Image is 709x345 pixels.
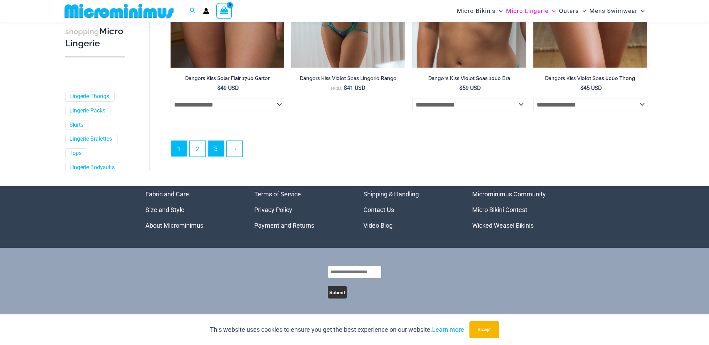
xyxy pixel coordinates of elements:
bdi: 59 USD [459,85,481,91]
nav: Menu [145,186,237,233]
a: Lingerie Bralettes [69,136,112,143]
bdi: 45 USD [580,85,602,91]
a: Micro BikinisMenu ToggleMenu Toggle [455,2,504,20]
button: Submit [328,286,347,299]
a: Micro Bikini Contest [472,206,527,213]
a: Dangers Kiss Violet Seas 1060 Bra [412,75,526,84]
a: About Microminimus [145,222,203,229]
a: Learn more [432,326,464,333]
h2: Dangers Kiss Solar Flair 1760 Garter [171,75,285,82]
a: Tops [69,150,82,157]
a: → [227,141,242,157]
a: Terms of Service [254,190,301,198]
span: Menu Toggle [579,2,586,20]
span: Page 1 [171,141,187,157]
span: $ [459,85,462,91]
span: $ [344,85,347,91]
a: Shipping & Handling [363,190,419,198]
a: Dangers Kiss Solar Flair 1760 Garter [171,75,285,84]
span: shopping [65,28,99,36]
span: $ [217,85,220,91]
a: Privacy Policy [254,206,292,213]
a: Micro LingerieMenu ToggleMenu Toggle [504,2,557,20]
a: Search icon link [190,7,196,15]
a: Fabric and Care [145,190,189,198]
span: $ [580,85,583,91]
span: Micro Lingerie [506,2,549,20]
span: Menu Toggle [549,2,556,20]
nav: Product Pagination [171,141,647,161]
a: Lingerie Packs [69,108,105,115]
a: OutersMenu ToggleMenu Toggle [557,2,588,20]
a: Dangers Kiss Violet Seas Lingerie Range [291,75,405,84]
p: This website uses cookies to ensure you get the best experience on our website. [210,324,464,335]
span: Micro Bikinis [457,2,496,20]
a: Mens SwimwearMenu ToggleMenu Toggle [588,2,646,20]
nav: Menu [472,186,564,233]
a: Size and Style [145,206,184,213]
h2: Dangers Kiss Violet Seas 1060 Bra [412,75,526,82]
span: Menu Toggle [496,2,503,20]
h2: Dangers Kiss Violet Seas 6060 Thong [533,75,647,82]
a: Video Blog [363,222,393,229]
aside: Footer Widget 4 [472,186,564,233]
a: Dangers Kiss Violet Seas 6060 Thong [533,75,647,84]
a: Microminimus Community [472,190,546,198]
h3: Micro Lingerie [65,26,125,50]
aside: Footer Widget 2 [254,186,346,233]
a: Payment and Returns [254,222,314,229]
nav: Menu [363,186,455,233]
a: Lingerie Bodysuits [69,164,115,172]
a: Page 3 [208,141,224,157]
nav: Site Navigation [454,1,648,21]
img: MM SHOP LOGO FLAT [62,3,176,19]
a: Lingerie Thongs [69,93,109,101]
a: Page 2 [190,141,205,157]
span: Outers [559,2,579,20]
aside: Footer Widget 3 [363,186,455,233]
bdi: 41 USD [344,85,365,91]
aside: Footer Widget 1 [145,186,237,233]
h2: Dangers Kiss Violet Seas Lingerie Range [291,75,405,82]
a: Wicked Weasel Bikinis [472,222,534,229]
nav: Menu [254,186,346,233]
button: Accept [469,321,499,338]
span: Mens Swimwear [589,2,638,20]
span: From: [331,86,342,91]
a: Contact Us [363,206,394,213]
a: View Shopping Cart, empty [216,3,232,19]
a: Skirts [69,121,83,129]
a: Account icon link [203,8,209,14]
bdi: 49 USD [217,85,239,91]
span: Menu Toggle [638,2,644,20]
